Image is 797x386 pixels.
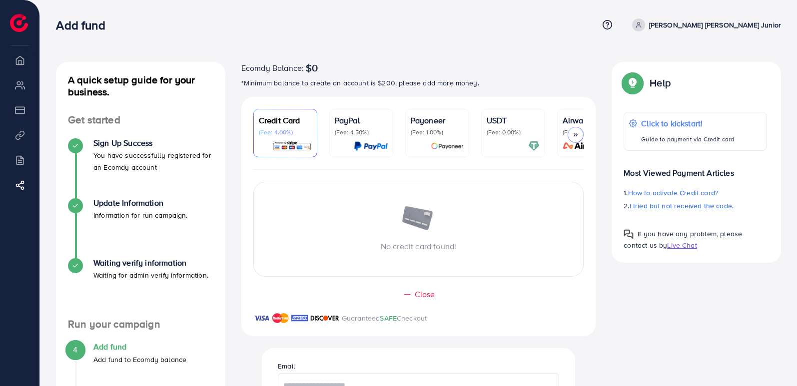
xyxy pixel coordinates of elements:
[624,200,767,212] p: 2.
[624,229,634,239] img: Popup guide
[628,188,718,198] span: How to activate Credit card?
[93,258,208,268] h4: Waiting verify information
[73,344,77,356] span: 4
[93,342,186,352] h4: Add fund
[241,62,304,74] span: Ecomdy Balance:
[93,354,186,366] p: Add fund to Ecomdy balance
[354,140,388,152] img: card
[641,117,734,129] p: Click to kickstart!
[649,19,781,31] p: [PERSON_NAME] [PERSON_NAME] Junior
[528,140,540,152] img: card
[56,74,225,98] h4: A quick setup guide for your business.
[560,140,616,152] img: card
[93,149,213,173] p: You have successfully registered for an Ecomdy account
[628,18,781,31] a: [PERSON_NAME] [PERSON_NAME] Junior
[291,312,308,324] img: brand
[56,318,225,331] h4: Run your campaign
[342,312,427,324] p: Guaranteed Checkout
[310,312,339,324] img: brand
[411,114,464,126] p: Payoneer
[415,289,435,300] span: Close
[624,159,767,179] p: Most Viewed Payment Articles
[641,133,734,145] p: Guide to payment via Credit card
[56,258,225,318] li: Waiting verify information
[241,77,596,89] p: *Minimum balance to create an account is $200, please add more money.
[335,114,388,126] p: PayPal
[624,74,642,92] img: Popup guide
[278,361,295,371] label: Email
[272,312,289,324] img: brand
[56,138,225,198] li: Sign Up Success
[630,201,734,211] span: I tried but not received the code.
[335,128,388,136] p: (Fee: 4.50%)
[755,341,790,379] iframe: Chat
[93,198,188,208] h4: Update Information
[56,114,225,126] h4: Get started
[380,313,397,323] span: SAFE
[56,18,113,32] h3: Add fund
[624,229,742,250] span: If you have any problem, please contact us by
[650,77,671,89] p: Help
[254,240,584,252] p: No credit card found!
[93,209,188,221] p: Information for run campaign.
[411,128,464,136] p: (Fee: 1.00%)
[401,206,436,232] img: image
[259,128,312,136] p: (Fee: 4.00%)
[487,114,540,126] p: USDT
[306,62,318,74] span: $0
[253,312,270,324] img: brand
[272,140,312,152] img: card
[93,138,213,148] h4: Sign Up Success
[56,198,225,258] li: Update Information
[93,269,208,281] p: Waiting for admin verify information.
[563,114,616,126] p: Airwallex
[624,187,767,199] p: 1.
[487,128,540,136] p: (Fee: 0.00%)
[259,114,312,126] p: Credit Card
[667,240,697,250] span: Live Chat
[563,128,616,136] p: (Fee: 0.00%)
[10,14,28,32] img: logo
[431,140,464,152] img: card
